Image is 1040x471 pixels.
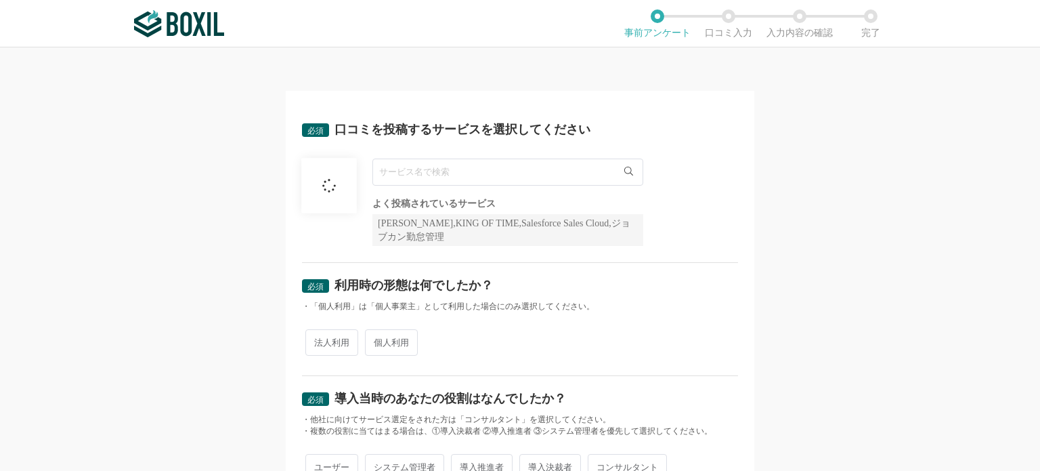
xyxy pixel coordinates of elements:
[302,426,738,437] div: ・複数の役割に当てはまる場合は、①導入決裁者 ②導入推進者 ③システム管理者を優先して選択してください。
[372,199,643,209] div: よく投稿されているサービス
[307,395,324,405] span: 必須
[372,214,643,246] div: [PERSON_NAME],KING OF TIME,Salesforce Sales Cloud,ジョブカン勤怠管理
[365,329,418,356] span: 個人利用
[307,282,324,291] span: 必須
[302,301,738,312] div: ・「個人利用」は「個人事業主」として利用した場合にのみ選択してください。
[307,126,324,136] span: 必須
[302,414,738,426] div: ・他社に向けてサービス選定をされた方は「コンサルタント」を選択してください。
[622,9,693,38] li: 事前アンケート
[134,10,224,37] img: ボクシルSaaS_ロゴ
[334,279,493,291] div: 利用時の形態は何でしたか？
[764,9,835,38] li: 入力内容の確認
[835,9,906,38] li: 完了
[305,329,358,356] span: 法人利用
[334,123,590,136] div: 口コミを投稿するサービスを選択してください
[372,159,643,186] input: サービス名で検索
[334,392,566,405] div: 導入当時のあなたの役割はなんでしたか？
[693,9,764,38] li: 口コミ入力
